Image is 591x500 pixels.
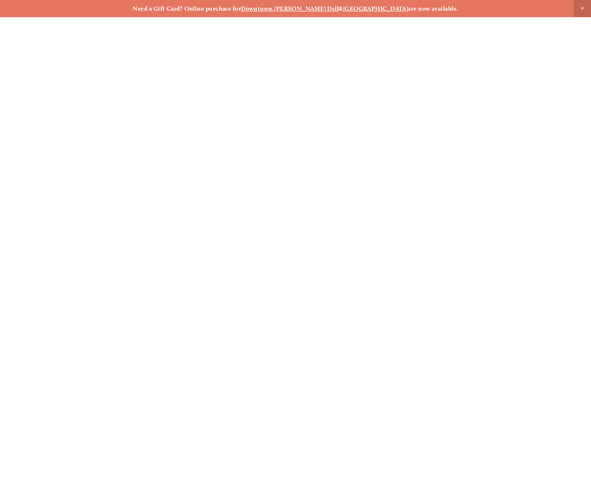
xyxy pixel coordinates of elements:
[339,5,343,12] strong: &
[273,5,274,12] strong: ,
[408,5,458,12] strong: are now available.
[133,5,241,12] strong: Need a Gift Card? Online purchase for
[343,5,408,12] a: [GEOGRAPHIC_DATA]
[241,5,273,12] a: Downtown
[274,5,339,12] a: [PERSON_NAME] Dell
